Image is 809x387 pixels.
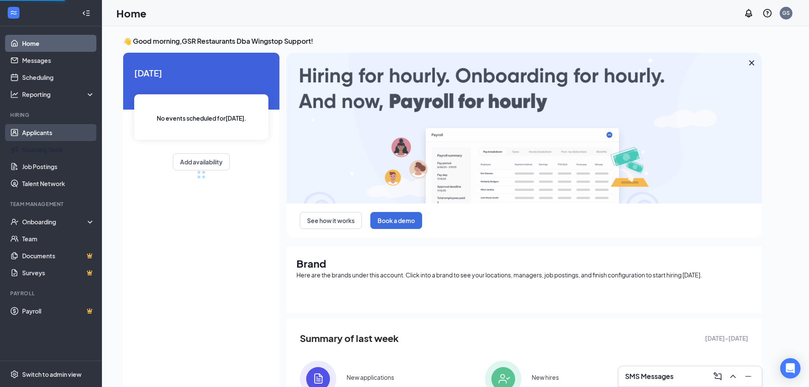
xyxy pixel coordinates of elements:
svg: Notifications [744,8,754,18]
a: Talent Network [22,175,95,192]
svg: WorkstreamLogo [9,8,18,17]
a: SurveysCrown [22,264,95,281]
svg: Minimize [743,371,753,381]
button: Add availability [173,153,230,170]
svg: UserCheck [10,218,19,226]
span: No events scheduled for [DATE] . [157,113,246,123]
div: Reporting [22,90,95,99]
a: Team [22,230,95,247]
svg: Settings [10,370,19,379]
a: PayrollCrown [22,302,95,319]
svg: Collapse [82,9,90,17]
button: Book a demo [370,212,422,229]
img: payroll-large.gif [286,53,762,203]
h3: 👋 Good morning, GSR Restaurants Dba Wingstop Support ! [123,37,762,46]
svg: Cross [747,58,757,68]
a: Scheduling [22,69,95,86]
svg: ComposeMessage [713,371,723,381]
button: ComposeMessage [711,370,724,383]
div: Payroll [10,290,93,297]
div: Open Intercom Messenger [780,358,801,379]
a: Home [22,35,95,52]
h1: Home [116,6,147,20]
a: Sourcing Tools [22,141,95,158]
div: loading meetings... [197,170,206,179]
h1: Brand [296,256,752,271]
div: New applications [347,373,394,381]
a: Messages [22,52,95,69]
svg: ChevronUp [728,371,738,381]
span: Summary of last week [300,331,399,346]
button: ChevronUp [726,370,740,383]
span: [DATE] - [DATE] [705,333,748,343]
h3: SMS Messages [625,372,674,381]
a: Job Postings [22,158,95,175]
div: Hiring [10,111,93,119]
div: Here are the brands under this account. Click into a brand to see your locations, managers, job p... [296,271,752,279]
div: Onboarding [22,218,87,226]
a: Applicants [22,124,95,141]
a: DocumentsCrown [22,247,95,264]
svg: QuestionInfo [762,8,772,18]
svg: Analysis [10,90,19,99]
div: New hires [532,373,559,381]
button: See how it works [300,212,362,229]
div: Team Management [10,201,93,208]
div: GS [782,9,790,17]
span: [DATE] [134,66,268,79]
button: Minimize [741,370,755,383]
div: Switch to admin view [22,370,82,379]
